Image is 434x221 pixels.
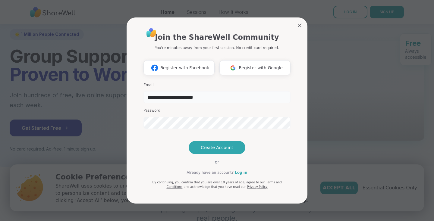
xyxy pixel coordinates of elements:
span: By continuing, you confirm that you are over 18 years of age, agree to our [152,181,265,184]
a: Log in [235,170,247,175]
h3: Email [143,82,291,88]
span: or [208,159,226,165]
span: Already have an account? [187,170,234,175]
span: Register with Facebook [160,65,209,71]
button: Create Account [189,141,245,154]
button: Register with Google [219,60,291,75]
img: ShareWell Logomark [149,62,160,73]
a: Terms and Conditions [166,181,281,188]
span: Register with Google [239,65,283,71]
button: Register with Facebook [143,60,215,75]
span: and acknowledge that you have read our [184,185,246,188]
h1: Join the ShareWell Community [155,32,279,43]
span: Create Account [201,145,233,151]
a: Privacy Policy [247,185,267,188]
h3: Password [143,108,291,113]
img: ShareWell Logomark [227,62,239,73]
img: ShareWell Logo [145,26,158,39]
p: You're minutes away from your first session. No credit card required. [155,45,279,51]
